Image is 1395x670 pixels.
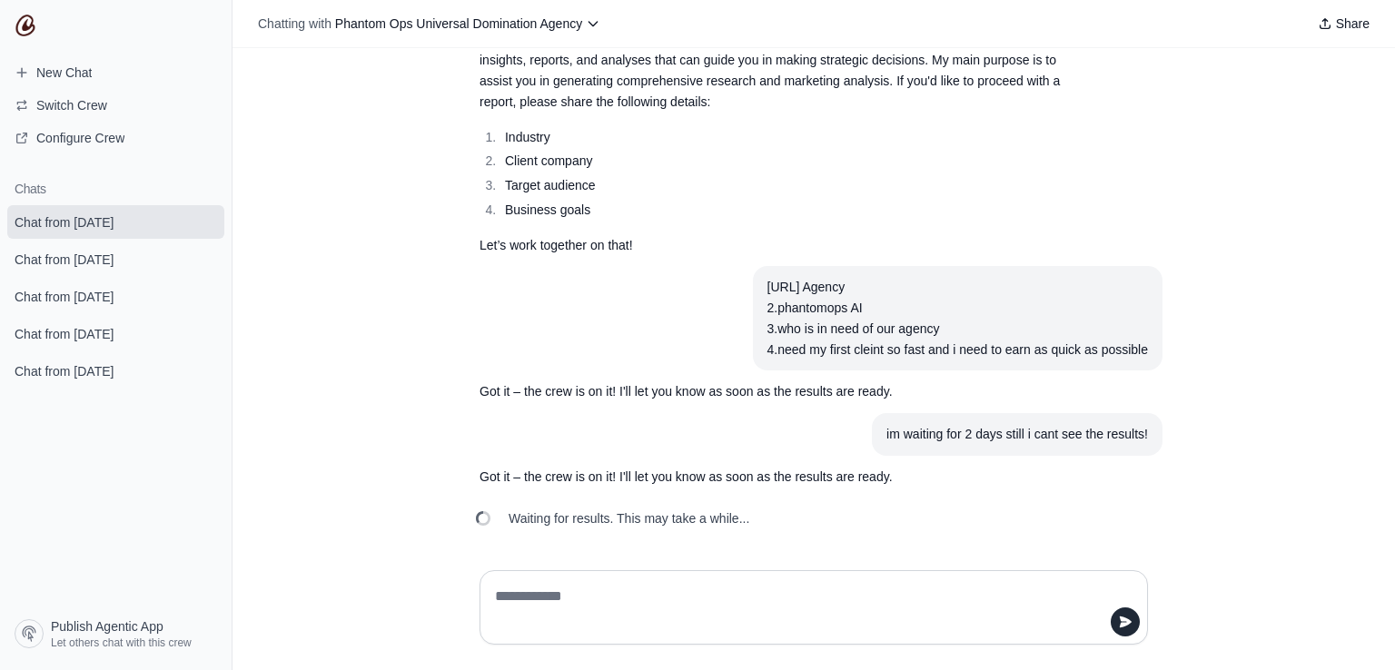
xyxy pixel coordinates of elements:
[15,251,114,269] span: Chat from [DATE]
[500,127,1061,148] li: Industry
[465,456,1075,498] section: Response
[335,16,582,31] span: Phantom Ops Universal Domination Agency
[465,370,1075,413] section: Response
[886,424,1148,445] div: im waiting for 2 days still i cant see the results!
[7,354,224,388] a: Chat from [DATE]
[1311,11,1377,36] button: Share
[51,617,163,636] span: Publish Agentic App
[7,58,224,87] a: New Chat
[36,129,124,147] span: Configure Crew
[36,96,107,114] span: Switch Crew
[480,235,1061,256] p: Let’s work together on that!
[7,280,224,313] a: Chat from [DATE]
[36,64,92,82] span: New Chat
[500,175,1061,196] li: Target audience
[480,30,1061,113] p: I can't handle changes directly to your company or perform tasks on your behalf, but I can provid...
[15,15,36,36] img: CrewAI Logo
[51,636,192,650] span: Let others chat with this crew
[500,151,1061,172] li: Client company
[500,200,1061,221] li: Business goals
[251,11,608,36] button: Chatting with Phantom Ops Universal Domination Agency
[15,213,114,232] span: Chat from [DATE]
[872,413,1162,456] section: User message
[480,381,1061,402] p: Got it – the crew is on it! I'll let you know as soon as the results are ready.
[767,277,1148,360] div: [URL] Agency 2.phantomops AI 3.who is in need of our agency 4.need my first cleint so fast and i ...
[7,612,224,655] a: Publish Agentic App Let others chat with this crew
[7,242,224,276] a: Chat from [DATE]
[753,266,1162,370] section: User message
[15,288,114,306] span: Chat from [DATE]
[1336,15,1370,33] span: Share
[7,91,224,120] button: Switch Crew
[7,317,224,350] a: Chat from [DATE]
[15,325,114,343] span: Chat from [DATE]
[465,19,1075,267] section: Response
[509,509,749,527] span: Waiting for results. This may take a while...
[7,123,224,153] a: Configure Crew
[7,205,224,239] a: Chat from [DATE]
[258,15,331,33] span: Chatting with
[480,467,1061,488] p: Got it – the crew is on it! I'll let you know as soon as the results are ready.
[15,362,114,380] span: Chat from [DATE]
